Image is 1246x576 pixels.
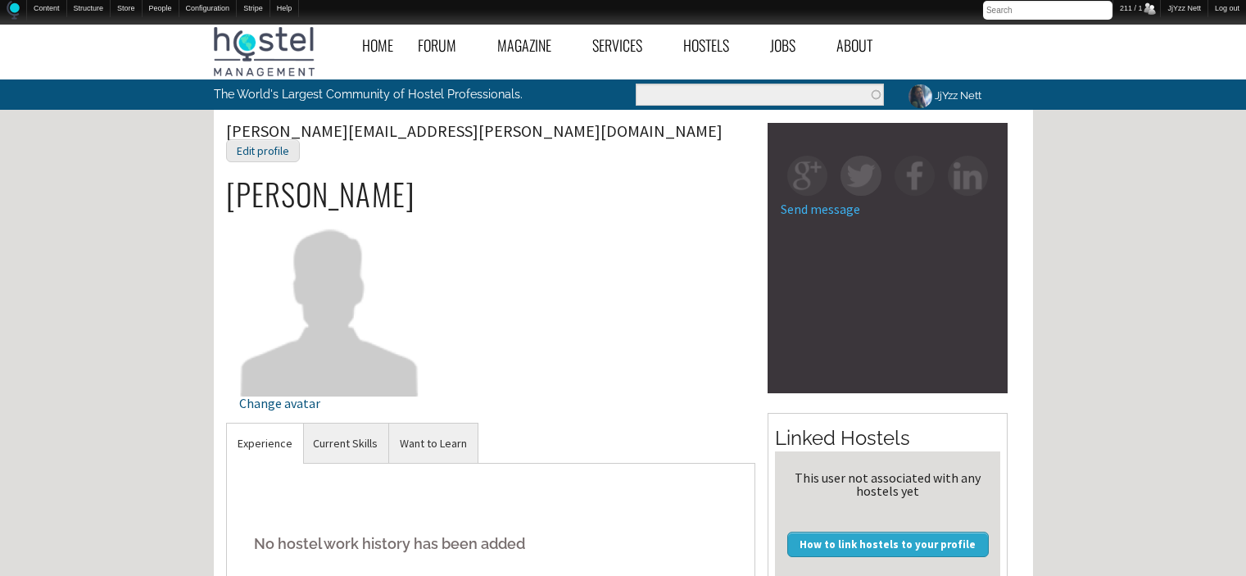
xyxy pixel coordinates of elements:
img: Home [7,1,20,20]
img: shonda.l.ellis@gmail.com's picture [239,215,420,396]
a: Forum [406,27,485,64]
input: Search [983,1,1112,20]
a: Services [580,27,671,64]
a: Experience [227,424,303,464]
a: Change avatar [239,296,420,410]
a: How to link hostels to your profile [787,532,989,556]
a: Send message [781,201,860,217]
img: JjYzz Nett's picture [906,82,935,111]
img: fb-square.png [895,156,935,196]
img: Hostel Management Home [214,27,315,76]
input: Enter the terms you wish to search for. [636,84,884,106]
h5: No hostel work history has been added [239,519,743,569]
a: Edit profile [226,138,300,159]
a: Home [350,27,406,64]
div: This user not associated with any hostels yet [782,471,994,497]
a: Want to Learn [389,424,478,464]
a: Current Skills [302,424,388,464]
a: Magazine [485,27,580,64]
div: Edit profile [226,139,300,163]
span: [PERSON_NAME][EMAIL_ADDRESS][PERSON_NAME][DOMAIN_NAME] [226,120,723,159]
h2: Linked Hostels [775,424,1000,452]
h2: [PERSON_NAME] [226,177,756,211]
img: gp-square.png [787,156,827,196]
div: Change avatar [239,397,420,410]
a: About [824,27,901,64]
a: JjYzz Nett [896,79,991,111]
a: Hostels [671,27,758,64]
img: tw-square.png [840,156,881,196]
p: The World's Largest Community of Hostel Professionals. [214,79,555,109]
a: Jobs [758,27,824,64]
img: in-square.png [948,156,988,196]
